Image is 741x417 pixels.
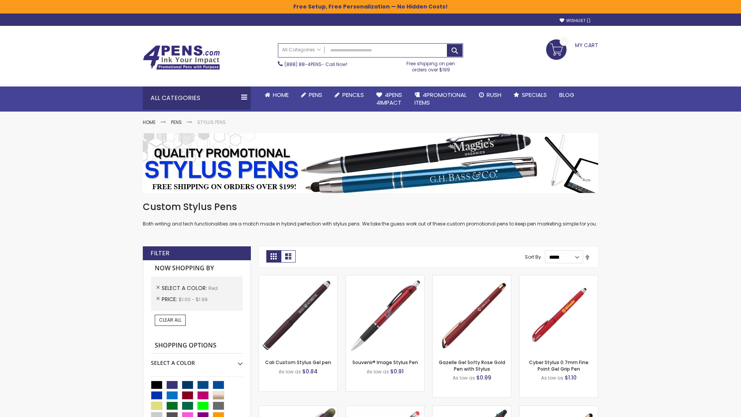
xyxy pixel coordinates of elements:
label: Sort By [525,254,541,260]
a: Blog [553,86,580,103]
span: Price [162,295,179,303]
a: Clear All [155,315,186,325]
a: Cali Custom Stylus Gel pen-Red [259,275,337,281]
span: Pencils [342,91,364,99]
a: 4Pens4impact [370,86,408,112]
a: 4PROMOTIONALITEMS [408,86,473,112]
a: Cyber Stylus 0.7mm Fine Point Gel Grip Pen-Red [519,275,598,281]
div: Free shipping on pen orders over $199 [399,58,464,73]
strong: Shopping Options [151,337,243,354]
a: Souvenir® Image Stylus Pen [352,359,418,366]
img: Cyber Stylus 0.7mm Fine Point Gel Grip Pen-Red [519,275,598,354]
img: Cali Custom Stylus Gel pen-Red [259,275,337,354]
span: $1.10 [565,374,577,381]
span: Clear All [159,317,181,323]
a: Cali Custom Stylus Gel pen [265,359,331,366]
span: As low as [541,375,563,381]
strong: Stylus Pens [197,119,226,125]
span: As low as [279,368,301,375]
img: Stylus Pens [143,133,598,193]
a: Pencils [328,86,370,103]
span: Rush [487,91,501,99]
a: Cyber Stylus 0.7mm Fine Point Gel Grip Pen [529,359,589,372]
a: Gazelle Gel Softy Rose Gold Pen with Stylus-Red [433,275,511,281]
strong: Filter [151,249,169,258]
a: Pens [295,86,328,103]
strong: Now Shopping by [151,260,243,276]
a: Pens [171,119,182,125]
div: Both writing and tech functionalities are a match made in hybrid perfection with stylus pens. We ... [143,201,598,227]
span: As low as [453,375,475,381]
div: Select A Color [151,354,243,367]
a: Gazelle Gel Softy Rose Gold Pen with Stylus - ColorJet-Red [519,405,598,412]
strong: Grid [266,250,281,263]
a: Home [259,86,295,103]
a: Specials [508,86,553,103]
span: As low as [367,368,389,375]
span: $0.91 [390,368,404,375]
a: Orbitor 4 Color Assorted Ink Metallic Stylus Pens-Red [433,405,511,412]
div: All Categories [143,86,251,110]
h1: Custom Stylus Pens [143,201,598,213]
a: Gazelle Gel Softy Rose Gold Pen with Stylus [439,359,505,372]
span: $1.00 - $1.99 [179,296,208,303]
span: $0.84 [302,368,318,375]
span: - Call Now! [284,61,347,68]
img: Souvenir® Image Stylus Pen-Red [346,275,424,354]
a: Islander Softy Gel with Stylus - ColorJet Imprint-Red [346,405,424,412]
span: Red [208,285,218,292]
span: 4PROMOTIONAL ITEMS [414,91,467,107]
span: Home [273,91,289,99]
img: 4Pens Custom Pens and Promotional Products [143,45,220,70]
a: Rush [473,86,508,103]
span: Specials [522,91,547,99]
a: Wishlist [560,18,590,24]
span: Pens [309,91,322,99]
span: $0.99 [476,374,491,381]
span: Select A Color [162,284,208,292]
span: Blog [559,91,574,99]
a: (888) 88-4PENS [284,61,321,68]
a: Souvenir® Jalan Highlighter Stylus Pen Combo-Red [259,405,337,412]
img: Gazelle Gel Softy Rose Gold Pen with Stylus-Red [433,275,511,354]
span: All Categories [282,47,321,53]
a: Home [143,119,156,125]
span: 4Pens 4impact [376,91,402,107]
a: All Categories [278,44,325,56]
a: Souvenir® Image Stylus Pen-Red [346,275,424,281]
